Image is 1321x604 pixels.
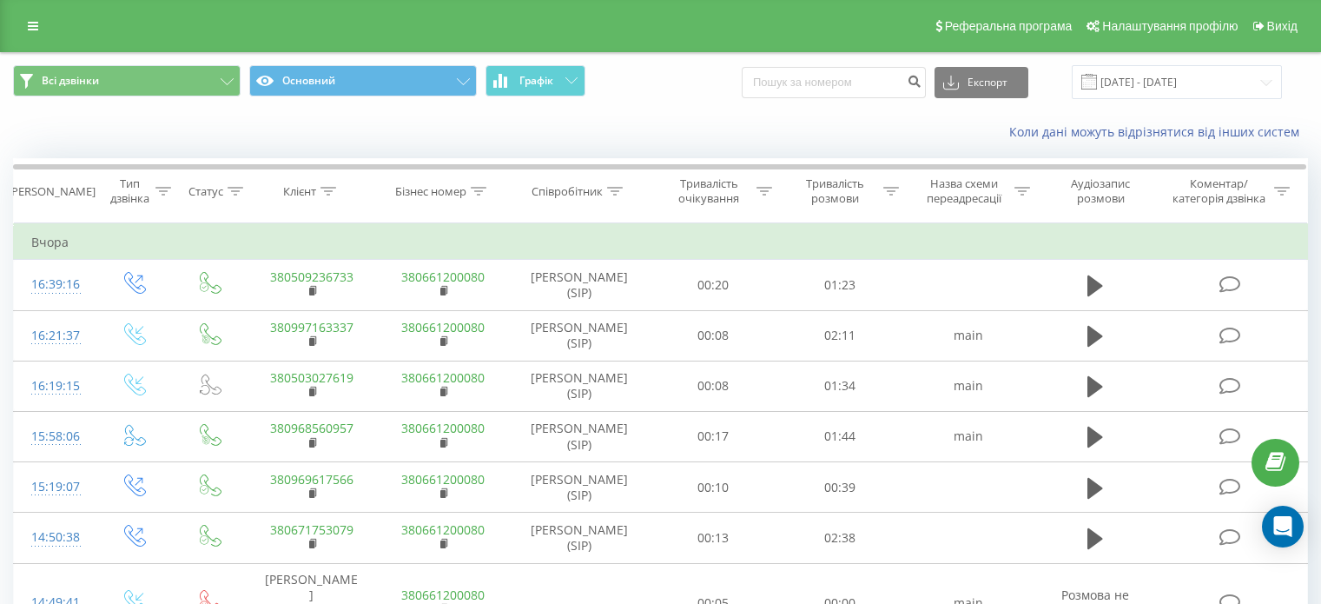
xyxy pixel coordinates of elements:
[270,319,353,335] a: 380997163337
[31,319,77,353] div: 16:21:37
[532,184,603,199] div: Співробітник
[1267,19,1298,33] span: Вихід
[902,361,1034,411] td: main
[270,420,353,436] a: 380968560957
[270,471,353,488] a: 380969617566
[651,310,776,361] td: 00:08
[401,420,485,436] a: 380661200080
[776,310,902,361] td: 02:11
[249,65,477,96] button: Основний
[395,184,466,199] div: Бізнес номер
[1050,176,1152,206] div: Аудіозапис розмови
[1102,19,1238,33] span: Налаштування профілю
[776,361,902,411] td: 01:34
[401,269,485,285] a: 380661200080
[509,513,651,563] td: [PERSON_NAME] (SIP)
[651,513,776,563] td: 00:13
[485,65,585,96] button: Графік
[792,176,879,206] div: Тривалість розмови
[945,19,1073,33] span: Реферальна програма
[401,587,485,603] a: 380661200080
[270,269,353,285] a: 380509236733
[919,176,1010,206] div: Назва схеми переадресації
[8,184,96,199] div: [PERSON_NAME]
[270,369,353,386] a: 380503027619
[666,176,753,206] div: Тривалість очікування
[776,411,902,461] td: 01:44
[31,420,77,454] div: 15:58:06
[42,74,99,88] span: Всі дзвінки
[651,361,776,411] td: 00:08
[109,176,150,206] div: Тип дзвінка
[31,369,77,403] div: 16:19:15
[1168,176,1270,206] div: Коментар/категорія дзвінка
[651,260,776,310] td: 00:20
[401,521,485,538] a: 380661200080
[509,361,651,411] td: [PERSON_NAME] (SIP)
[14,225,1308,260] td: Вчора
[188,184,223,199] div: Статус
[742,67,926,98] input: Пошук за номером
[1009,123,1308,140] a: Коли дані можуть відрізнятися вiд інших систем
[776,462,902,513] td: 00:39
[519,75,553,87] span: Графік
[270,521,353,538] a: 380671753079
[509,462,651,513] td: [PERSON_NAME] (SIP)
[31,521,77,554] div: 14:50:38
[31,268,77,302] div: 16:39:16
[651,411,776,461] td: 00:17
[776,260,902,310] td: 01:23
[401,369,485,386] a: 380661200080
[776,513,902,563] td: 02:38
[401,319,485,335] a: 380661200080
[902,411,1034,461] td: main
[509,411,651,461] td: [PERSON_NAME] (SIP)
[31,470,77,504] div: 15:19:07
[935,67,1028,98] button: Експорт
[401,471,485,488] a: 380661200080
[651,462,776,513] td: 00:10
[1262,506,1304,548] div: Open Intercom Messenger
[283,184,316,199] div: Клієнт
[13,65,241,96] button: Всі дзвінки
[902,310,1034,361] td: main
[509,260,651,310] td: [PERSON_NAME] (SIP)
[509,310,651,361] td: [PERSON_NAME] (SIP)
